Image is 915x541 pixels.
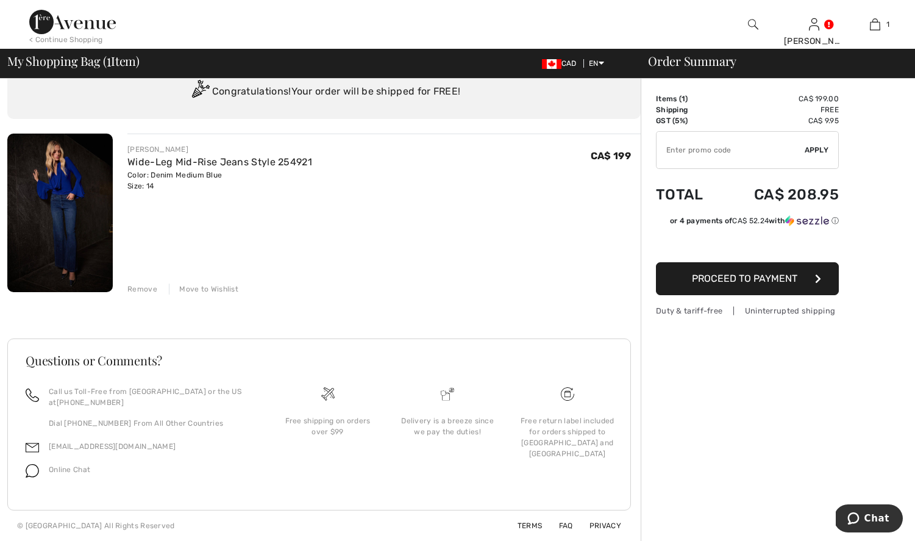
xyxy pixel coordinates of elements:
td: Shipping [656,104,721,115]
span: Proceed to Payment [692,273,797,284]
a: Sign In [809,18,819,30]
td: CA$ 208.95 [721,174,839,215]
span: Apply [805,145,829,156]
span: Online Chat [49,465,90,474]
span: My Shopping Bag ( Item) [7,55,140,67]
div: © [GEOGRAPHIC_DATA] All Rights Reserved [17,520,175,531]
div: Free return label included for orders shipped to [GEOGRAPHIC_DATA] and [GEOGRAPHIC_DATA] [517,415,618,459]
span: CA$ 52.24 [732,217,769,225]
div: Duty & tariff-free | Uninterrupted shipping [656,305,839,317]
img: Sezzle [785,215,829,226]
div: or 4 payments ofCA$ 52.24withSezzle Click to learn more about Sezzle [656,215,839,231]
a: Privacy [575,521,621,530]
span: CA$ 199 [591,150,631,162]
a: FAQ [544,521,573,530]
iframe: Opens a widget where you can chat to one of our agents [836,504,903,535]
img: email [26,441,39,454]
img: Free shipping on orders over $99 [561,387,574,401]
td: CA$ 9.95 [721,115,839,126]
div: Color: Denim Medium Blue Size: 14 [127,170,312,192]
img: Canadian Dollar [542,59,561,69]
img: Free shipping on orders over $99 [321,387,335,401]
img: My Info [809,17,819,32]
div: Order Summary [633,55,908,67]
div: or 4 payments of with [670,215,839,226]
div: [PERSON_NAME] [784,35,844,48]
div: [PERSON_NAME] [127,144,312,155]
td: CA$ 199.00 [721,93,839,104]
div: Remove [127,284,157,295]
h3: Questions or Comments? [26,354,613,367]
img: My Bag [870,17,880,32]
a: [EMAIL_ADDRESS][DOMAIN_NAME] [49,442,176,451]
img: Congratulation2.svg [188,80,212,104]
button: Proceed to Payment [656,262,839,295]
p: Call us Toll-Free from [GEOGRAPHIC_DATA] or the US at [49,386,253,408]
p: Dial [PHONE_NUMBER] From All Other Countries [49,418,253,429]
div: Move to Wishlist [169,284,238,295]
input: Promo code [657,132,805,168]
td: Free [721,104,839,115]
span: CAD [542,59,582,68]
iframe: PayPal-paypal [656,231,839,258]
td: GST (5%) [656,115,721,126]
img: 1ère Avenue [29,10,116,34]
a: 1 [845,17,905,32]
span: 1 [886,19,889,30]
div: Congratulations! Your order will be shipped for FREE! [22,80,626,104]
div: < Continue Shopping [29,34,103,45]
span: 1 [107,52,111,68]
td: Items ( ) [656,93,721,104]
a: Terms [503,521,543,530]
td: Total [656,174,721,215]
img: call [26,389,39,402]
div: Free shipping on orders over $99 [277,415,378,437]
div: Delivery is a breeze since we pay the duties! [397,415,498,437]
a: Wide-Leg Mid-Rise Jeans Style 254921 [127,156,312,168]
img: chat [26,464,39,478]
a: [PHONE_NUMBER] [57,398,124,407]
img: search the website [748,17,758,32]
span: EN [589,59,604,68]
img: Wide-Leg Mid-Rise Jeans Style 254921 [7,134,113,292]
span: 1 [682,95,685,103]
img: Delivery is a breeze since we pay the duties! [441,387,454,401]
